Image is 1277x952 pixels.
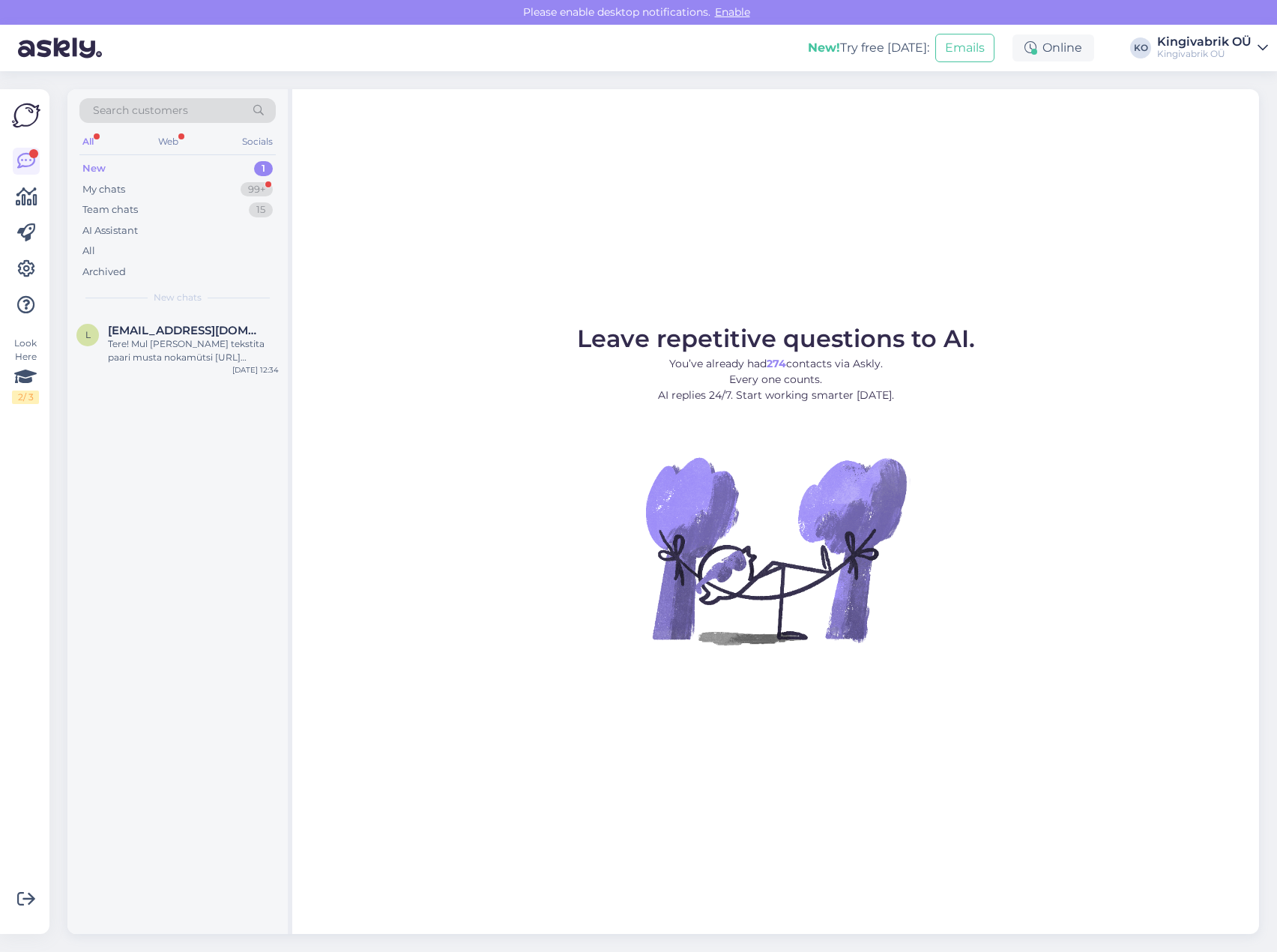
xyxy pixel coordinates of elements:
div: All [79,132,97,151]
div: New [82,161,106,176]
span: New chats [154,291,202,304]
div: AI Assistant [82,223,138,238]
div: Try free [DATE]: [808,39,929,57]
span: l [85,329,91,340]
a: Kingivabrik OÜKingivabrik OÜ [1157,36,1268,60]
span: Search customers [93,103,188,118]
div: 99+ [241,182,273,197]
div: Tere! Mul [PERSON_NAME] tekstita paari musta nokamütsi [URL][DOMAIN_NAME] Kas teil on neid [GEOGR... [108,337,279,364]
span: Enable [710,5,755,19]
div: Kingivabrik OÜ [1157,36,1252,48]
span: Leave repetitive questions to AI. [577,324,975,353]
img: No Chat active [641,415,911,685]
div: Web [155,132,181,151]
div: [DATE] 12:34 [232,364,279,376]
span: liinalelov@gmail.com [108,324,264,337]
b: 274 [767,357,786,370]
div: My chats [82,182,125,197]
div: Kingivabrik OÜ [1157,48,1252,60]
div: Archived [82,265,126,280]
div: Socials [239,132,276,151]
img: Askly Logo [12,101,40,130]
div: KO [1130,37,1151,58]
div: Online [1012,34,1094,61]
b: New! [808,40,840,55]
button: Emails [935,34,994,62]
div: 1 [254,161,273,176]
div: All [82,244,95,259]
div: Team chats [82,202,138,217]
div: 2 / 3 [12,391,39,404]
div: Look Here [12,337,39,404]
p: You’ve already had contacts via Askly. Every one counts. AI replies 24/7. Start working smarter [... [577,356,975,403]
div: 15 [249,202,273,217]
